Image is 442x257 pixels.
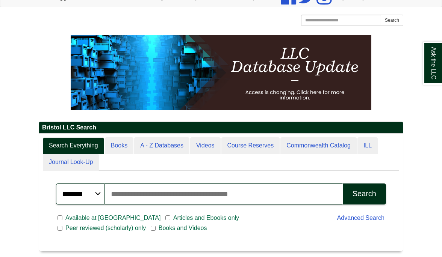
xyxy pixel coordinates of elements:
[43,137,104,154] a: Search Everything
[43,154,99,171] a: Journal Look-Up
[357,137,378,154] a: ILL
[337,215,384,221] a: Advanced Search
[151,225,156,232] input: Books and Videos
[190,137,221,154] a: Videos
[343,183,386,204] button: Search
[58,225,62,232] input: Peer reviewed (scholarly) only
[105,137,133,154] a: Books
[221,137,280,154] a: Course Reserves
[39,122,403,134] h2: Bristol LLC Search
[58,215,62,221] input: Available at [GEOGRAPHIC_DATA]
[381,15,403,26] button: Search
[353,189,376,198] div: Search
[165,215,170,221] input: Articles and Ebooks only
[170,213,242,222] span: Articles and Ebooks only
[156,224,210,233] span: Books and Videos
[280,137,357,154] a: Commonwealth Catalog
[62,213,163,222] span: Available at [GEOGRAPHIC_DATA]
[71,35,371,110] img: HTML tutorial
[62,224,149,233] span: Peer reviewed (scholarly) only
[134,137,189,154] a: A - Z Databases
